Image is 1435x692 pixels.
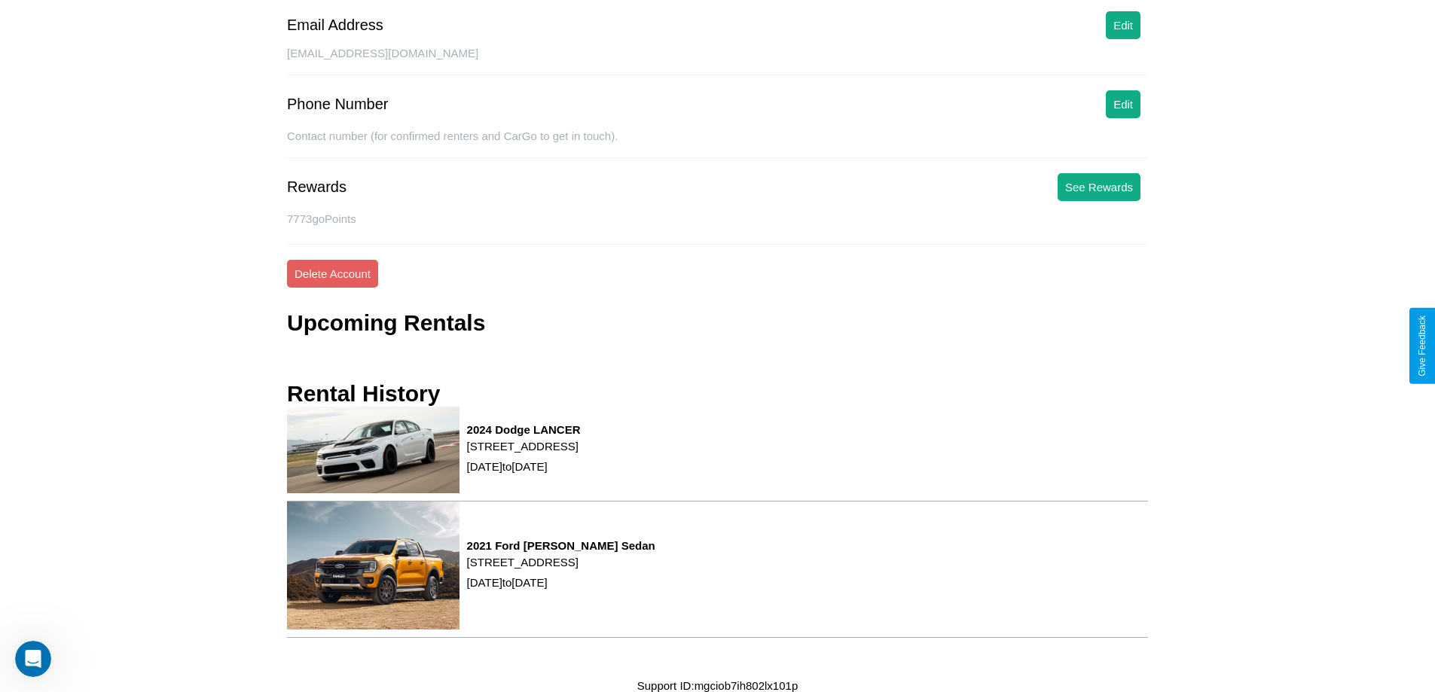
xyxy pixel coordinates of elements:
h3: Rental History [287,381,440,407]
div: Contact number (for confirmed renters and CarGo to get in touch). [287,130,1148,158]
h3: 2021 Ford [PERSON_NAME] Sedan [467,539,655,552]
p: [DATE] to [DATE] [467,572,655,593]
img: rental [287,407,460,492]
p: [STREET_ADDRESS] [467,552,655,572]
iframe: Intercom live chat [15,641,51,677]
p: [DATE] to [DATE] [467,456,581,477]
button: Delete Account [287,260,378,288]
h3: 2024 Dodge LANCER [467,423,581,436]
button: Edit [1106,11,1140,39]
img: rental [287,501,460,630]
button: Edit [1106,90,1140,118]
p: 7773 goPoints [287,209,1148,229]
h3: Upcoming Rentals [287,310,485,336]
div: Email Address [287,17,383,34]
div: Rewards [287,178,347,196]
div: Phone Number [287,96,389,113]
button: See Rewards [1058,173,1140,201]
div: Give Feedback [1417,316,1427,376]
p: [STREET_ADDRESS] [467,436,581,456]
div: [EMAIL_ADDRESS][DOMAIN_NAME] [287,47,1148,75]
